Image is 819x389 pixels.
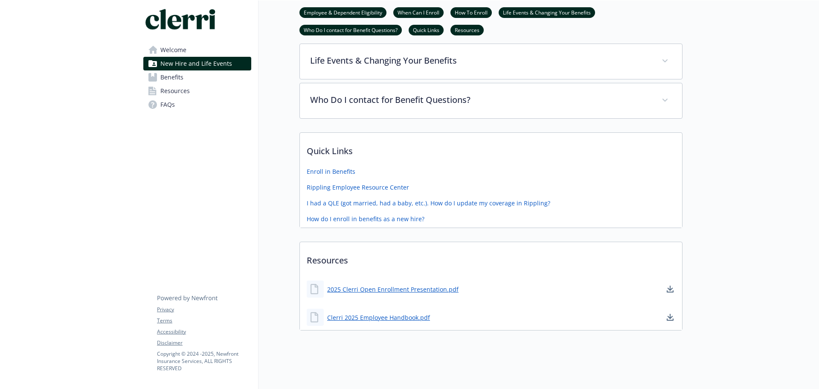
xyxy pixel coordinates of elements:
a: Resources [143,84,251,98]
span: FAQs [160,98,175,111]
a: Terms [157,317,251,325]
a: How To Enroll [450,8,492,16]
a: Quick Links [409,26,444,34]
a: Disclaimer [157,339,251,347]
a: When Can I Enroll [393,8,444,16]
a: Employee & Dependent Eligibility [299,8,386,16]
a: FAQs [143,98,251,111]
a: I had a QLE (got married, had a baby, etc.). How do I update my coverage in Rippling? [307,199,550,208]
a: download document [665,284,675,294]
a: Life Events & Changing Your Benefits [499,8,595,16]
a: New Hire and Life Events [143,57,251,70]
a: Welcome [143,43,251,57]
a: download document [665,312,675,322]
a: Resources [450,26,484,34]
a: 2025 Clerri Open Enrollment Presentation.pdf [327,285,459,294]
a: Enroll in Benefits [307,167,355,176]
div: Life Events & Changing Your Benefits [300,44,682,79]
p: Life Events & Changing Your Benefits [310,54,651,67]
a: Accessibility [157,328,251,336]
a: How do I enroll in benefits as a new hire? [307,214,424,223]
a: Rippling Employee Resource Center [307,183,409,192]
a: Clerri 2025 Employee Handbook.pdf [327,313,430,322]
p: Quick Links [300,133,682,164]
span: Welcome [160,43,186,57]
p: Who Do I contact for Benefit Questions? [310,94,651,106]
p: Resources [300,242,682,274]
a: Privacy [157,306,251,313]
a: Benefits [143,70,251,84]
span: Resources [160,84,190,98]
a: Who Do I contact for Benefit Questions? [299,26,402,34]
span: New Hire and Life Events [160,57,232,70]
span: Benefits [160,70,183,84]
div: Who Do I contact for Benefit Questions? [300,83,682,118]
p: Copyright © 2024 - 2025 , Newfront Insurance Services, ALL RIGHTS RESERVED [157,350,251,372]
